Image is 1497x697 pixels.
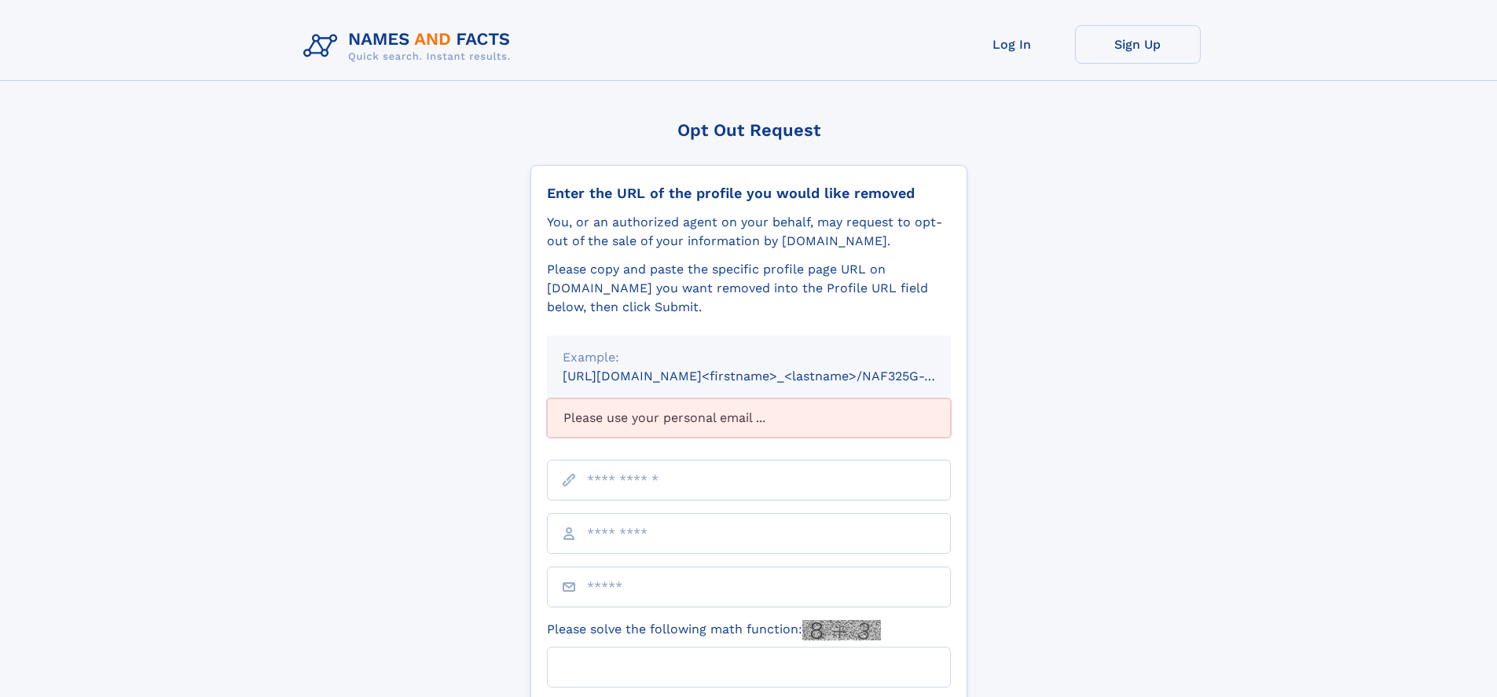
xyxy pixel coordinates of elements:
div: You, or an authorized agent on your behalf, may request to opt-out of the sale of your informatio... [547,213,951,251]
div: Enter the URL of the profile you would like removed [547,185,951,202]
a: Sign Up [1075,25,1201,64]
div: Opt Out Request [530,120,967,140]
label: Please solve the following math function: [547,620,881,640]
img: Logo Names and Facts [297,25,523,68]
a: Log In [949,25,1075,64]
div: Please copy and paste the specific profile page URL on [DOMAIN_NAME] you want removed into the Pr... [547,260,951,317]
div: Please use your personal email ... [547,398,951,438]
div: Example: [563,348,935,367]
small: [URL][DOMAIN_NAME]<firstname>_<lastname>/NAF325G-xxxxxxxx [563,369,981,383]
